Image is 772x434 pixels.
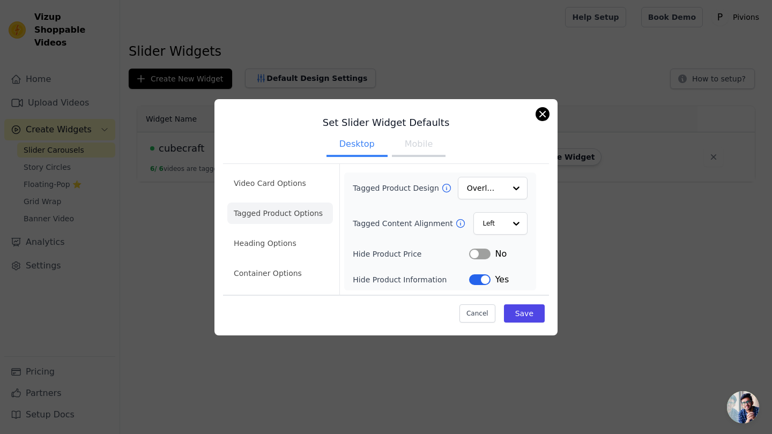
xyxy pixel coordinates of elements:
[536,108,549,121] button: Close modal
[227,233,333,254] li: Heading Options
[504,304,545,323] button: Save
[227,203,333,224] li: Tagged Product Options
[495,273,509,286] span: Yes
[495,248,507,260] span: No
[326,133,388,157] button: Desktop
[459,304,495,323] button: Cancel
[727,391,759,423] div: Aprire la chat
[353,183,441,193] label: Tagged Product Design
[353,249,469,259] label: Hide Product Price
[392,133,446,157] button: Mobile
[353,218,455,229] label: Tagged Content Alignment
[223,116,549,129] h3: Set Slider Widget Defaults
[227,173,333,194] li: Video Card Options
[353,274,469,285] label: Hide Product Information
[227,263,333,284] li: Container Options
